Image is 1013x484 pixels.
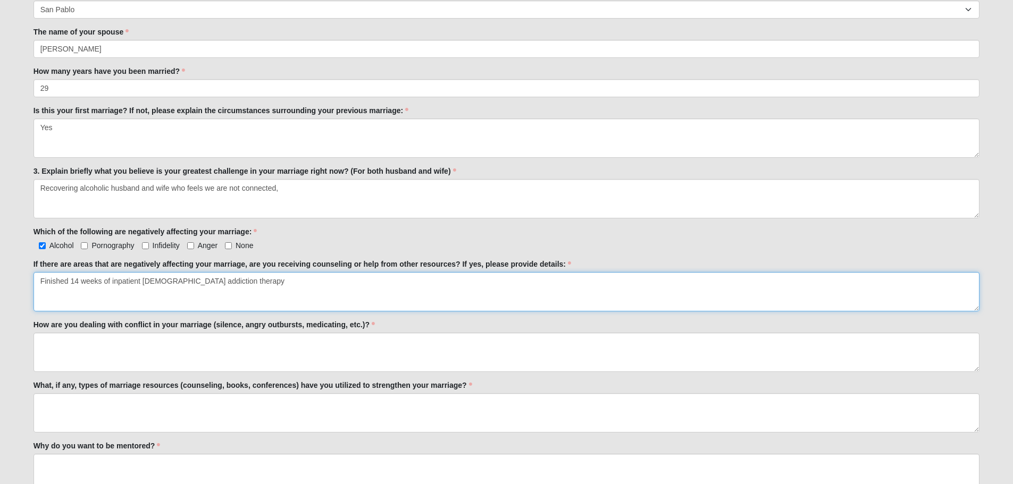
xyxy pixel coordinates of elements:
[34,66,185,77] label: How many years have you been married?
[153,241,180,250] span: Infidelity
[81,242,88,249] input: Pornography
[225,242,232,249] input: None
[142,242,149,249] input: Infidelity
[34,259,571,269] label: If there are areas that are negatively affecting your marriage, are you receiving counseling or h...
[198,241,217,250] span: Anger
[236,241,253,250] span: None
[34,319,375,330] label: How are you dealing with conflict in your marriage (silence, angry outbursts, medicating, etc.)?
[34,440,161,451] label: Why do you want to be mentored?
[34,380,472,390] label: What, if any, types of marriage resources (counseling, books, conferences) have you utilized to s...
[49,241,74,250] span: Alcohol
[34,105,409,116] label: Is this your first marriage? If not, please explain the circumstances surrounding your previous m...
[91,241,134,250] span: Pornography
[34,166,456,176] label: 3. Explain briefly what you believe is your greatest challenge in your marriage right now? (For b...
[187,242,194,249] input: Anger
[34,27,129,37] label: The name of your spouse
[34,226,257,237] label: Which of the following are negatively affecting your marriage:
[39,242,46,249] input: Alcohol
